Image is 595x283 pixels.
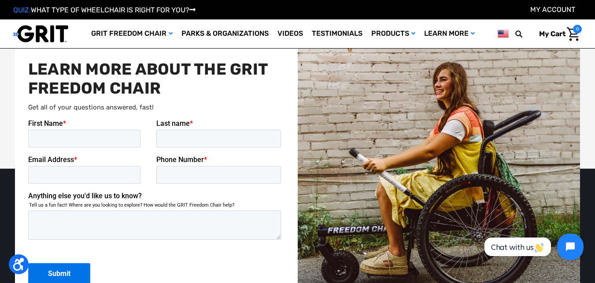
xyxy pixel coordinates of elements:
span: My Cart [539,30,565,38]
a: Products [367,19,420,48]
a: Cart with 0 items [532,25,582,43]
img: us.png [498,28,509,39]
a: GRIT Freedom Chair [87,19,177,48]
input: Search [519,25,532,43]
img: Cart [567,27,580,41]
span: QUIZ: [13,6,31,14]
a: Account [530,5,575,14]
h2: LEARN MORE ABOUT THE GRIT FREEDOM CHAIR [28,60,285,98]
img: GRIT All-Terrain Wheelchair and Mobility Equipment [13,25,68,43]
iframe: Tidio Chat [475,226,591,268]
p: Get all of your questions answered, fast! [28,102,285,113]
a: Testimonials [307,19,367,48]
a: QUIZ:WHAT TYPE OF WHEELCHAIR IS RIGHT FOR YOU? [13,6,196,14]
span: 0 [573,25,582,34]
a: Parks & Organizations [177,19,273,48]
a: Videos [273,19,307,48]
a: Learn More [420,19,479,48]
